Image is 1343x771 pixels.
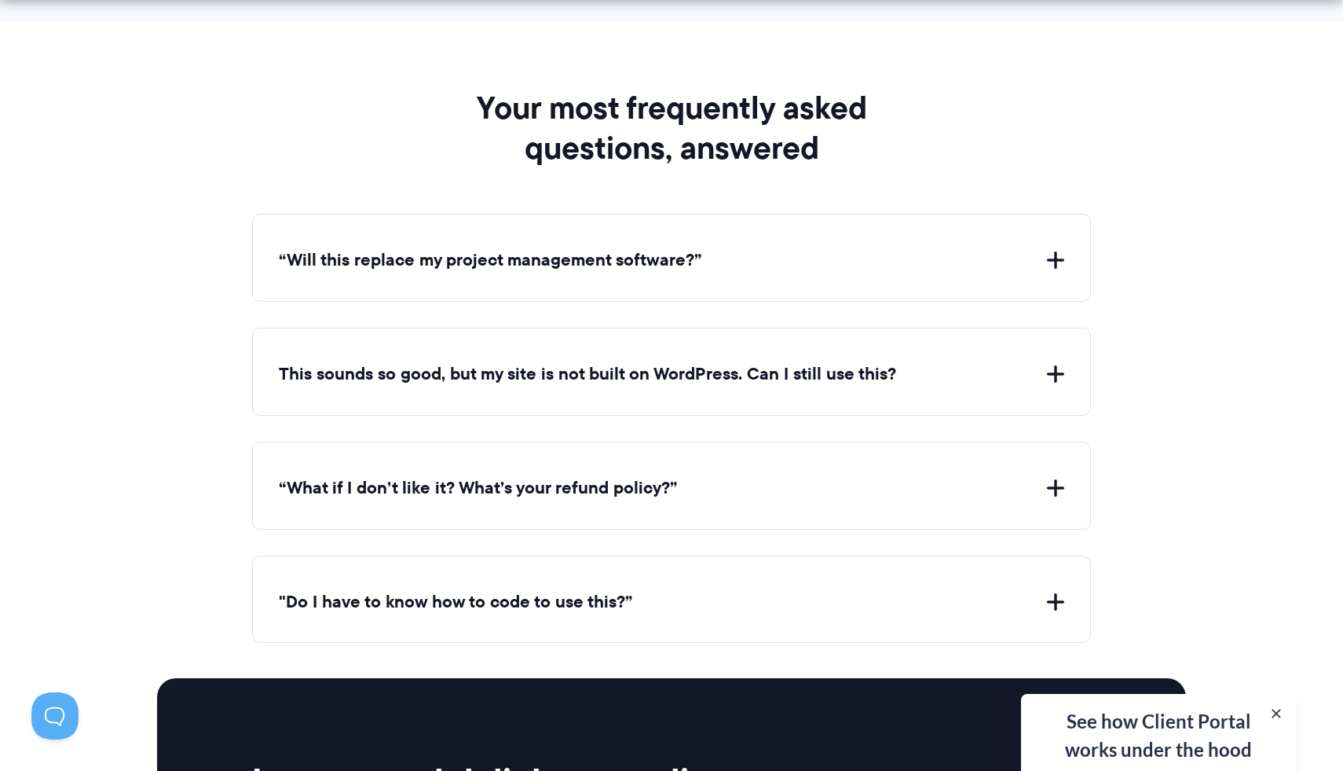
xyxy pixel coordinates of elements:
[279,248,1064,273] button: “Will this replace my project management software?”
[279,590,1064,615] button: "Do I have to know how to code to use this?”
[426,88,917,167] h2: Your most frequently asked questions, answered
[279,476,1064,501] button: “What if I don’t like it? What’s your refund policy?”
[279,362,1064,387] button: This sounds so good, but my site is not built on WordPress. Can I still use this?
[31,692,79,740] iframe: Toggle Customer Support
